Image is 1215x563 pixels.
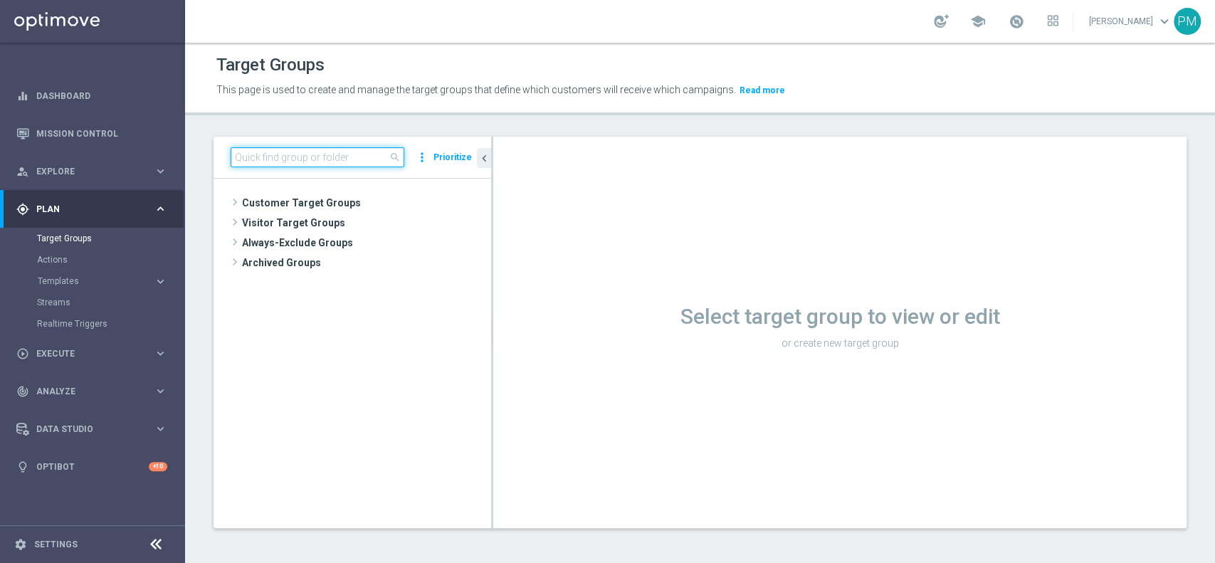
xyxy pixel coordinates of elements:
button: Templates keyboard_arrow_right [37,275,168,287]
a: Dashboard [36,77,167,115]
div: +10 [149,462,167,471]
div: Realtime Triggers [37,313,184,335]
span: Archived Groups [242,253,491,273]
i: keyboard_arrow_right [154,202,167,216]
a: Realtime Triggers [37,318,148,330]
a: Streams [37,297,148,308]
p: or create new target group [493,337,1187,349]
i: track_changes [16,385,29,398]
i: more_vert [415,147,429,167]
div: Plan [16,203,154,216]
div: Actions [37,249,184,270]
h1: Select target group to view or edit [493,304,1187,330]
span: keyboard_arrow_down [1157,14,1172,29]
span: Plan [36,205,154,214]
button: gps_fixed Plan keyboard_arrow_right [16,204,168,215]
span: Execute [36,349,154,358]
span: school [970,14,986,29]
span: Customer Target Groups [242,193,491,213]
button: track_changes Analyze keyboard_arrow_right [16,386,168,397]
i: person_search [16,165,29,178]
button: Read more [738,83,787,98]
h1: Target Groups [216,55,325,75]
div: Data Studio [16,423,154,436]
a: Mission Control [36,115,167,152]
span: Always-Exclude Groups [242,233,491,253]
button: Mission Control [16,128,168,140]
div: Execute [16,347,154,360]
i: chevron_left [478,152,491,165]
i: settings [14,538,27,551]
i: equalizer [16,90,29,102]
i: gps_fixed [16,203,29,216]
span: search [389,152,401,163]
button: Data Studio keyboard_arrow_right [16,423,168,435]
button: lightbulb Optibot +10 [16,461,168,473]
div: Optibot [16,448,167,485]
i: keyboard_arrow_right [154,347,167,360]
i: keyboard_arrow_right [154,275,167,288]
div: Target Groups [37,228,184,249]
button: play_circle_outline Execute keyboard_arrow_right [16,348,168,359]
i: lightbulb [16,461,29,473]
div: Analyze [16,385,154,398]
button: chevron_left [477,148,491,168]
span: Data Studio [36,425,154,433]
div: Streams [37,292,184,313]
a: Target Groups [37,233,148,244]
div: PM [1174,8,1201,35]
div: Templates [38,277,154,285]
button: equalizer Dashboard [16,90,168,102]
input: Quick find group or folder [231,147,404,167]
div: Explore [16,165,154,178]
i: play_circle_outline [16,347,29,360]
a: [PERSON_NAME]keyboard_arrow_down [1088,11,1174,32]
i: keyboard_arrow_right [154,422,167,436]
i: keyboard_arrow_right [154,384,167,398]
span: Analyze [36,387,154,396]
a: Actions [37,254,148,265]
i: keyboard_arrow_right [154,164,167,178]
div: Dashboard [16,77,167,115]
span: This page is used to create and manage the target groups that define which customers will receive... [216,84,736,95]
span: Visitor Target Groups [242,213,491,233]
a: Optibot [36,448,149,485]
button: Prioritize [431,148,474,167]
span: Templates [38,277,140,285]
button: person_search Explore keyboard_arrow_right [16,166,168,177]
a: Settings [34,540,78,549]
div: Mission Control [16,115,167,152]
div: Templates [37,270,184,292]
span: Explore [36,167,154,176]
